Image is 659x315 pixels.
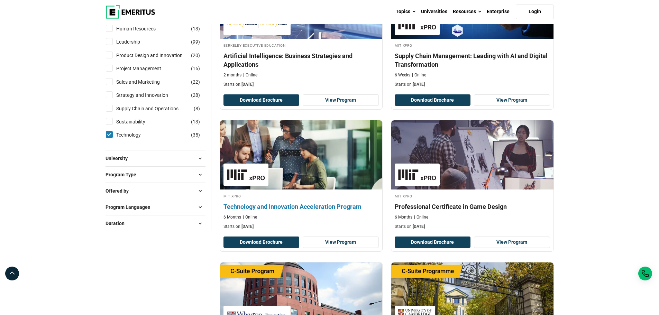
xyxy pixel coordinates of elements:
span: 8 [195,106,198,111]
a: View Program [474,94,550,106]
h4: Professional Certificate in Game Design [395,202,550,211]
span: ( ) [191,52,200,59]
span: 35 [193,132,198,138]
h4: MIT xPRO [395,42,550,48]
span: Offered by [106,187,134,195]
a: Digital Transformation Course by MIT xPRO - November 13, 2025 MIT xPRO MIT xPRO Technology and In... [220,120,382,233]
a: Leadership [116,38,154,46]
button: Duration [106,218,205,229]
span: [DATE] [241,82,254,87]
a: Login [516,4,554,19]
h4: Supply Chain Management: Leading with AI and Digital Transformation [395,52,550,69]
a: Sales and Marketing [116,78,174,86]
img: MIT xPRO [398,167,436,183]
span: 28 [193,92,198,98]
span: ( ) [191,91,200,99]
a: Project Management [116,65,175,72]
p: Online [412,72,426,78]
span: [DATE] [241,224,254,229]
button: Offered by [106,186,205,196]
a: Technology [116,131,155,139]
span: ( ) [191,25,200,33]
p: 2 months [223,72,241,78]
span: [DATE] [413,224,425,229]
a: Product Design and Innovation [116,52,196,59]
button: Program Languages [106,202,205,212]
a: Strategy and Innovation [116,91,182,99]
p: Online [414,214,428,220]
p: Starts on: [223,224,379,230]
p: 6 Months [395,214,412,220]
span: Duration [106,220,130,227]
button: University [106,153,205,164]
h4: Artificial Intelligence: Business Strategies and Applications [223,52,379,69]
h4: Technology and Innovation Acceleration Program [223,202,379,211]
a: Technology Course by MIT xPRO - December 4, 2025 MIT xPRO MIT xPRO Professional Certificate in Ga... [391,120,553,233]
img: Technology and Innovation Acceleration Program | Online Digital Transformation Course [212,117,390,193]
span: Program Languages [106,203,156,211]
p: Starts on: [395,82,550,87]
span: 99 [193,39,198,45]
button: Download Brochure [223,94,300,106]
p: Online [243,72,257,78]
span: 13 [193,26,198,31]
h4: MIT xPRO [395,193,550,199]
a: Human Resources [116,25,170,33]
span: ( ) [194,105,200,112]
span: 13 [193,119,198,124]
p: 6 Weeks [395,72,410,78]
a: Sustainability [116,118,159,126]
a: View Program [303,237,379,248]
span: ( ) [191,118,200,126]
span: [DATE] [413,82,425,87]
span: ( ) [191,78,200,86]
a: View Program [474,237,550,248]
p: Starts on: [223,82,379,87]
p: Starts on: [395,224,550,230]
h4: MIT xPRO [223,193,379,199]
span: 22 [193,79,198,85]
p: Online [243,214,257,220]
p: 6 Months [223,214,241,220]
span: Program Type [106,171,142,178]
button: Program Type [106,169,205,180]
span: ( ) [191,38,200,46]
button: Download Brochure [223,237,300,248]
button: Download Brochure [395,237,471,248]
a: Supply Chain and Operations [116,105,192,112]
button: Download Brochure [395,94,471,106]
a: View Program [303,94,379,106]
span: University [106,155,133,162]
span: 16 [193,66,198,71]
span: 20 [193,53,198,58]
img: Professional Certificate in Game Design | Online Technology Course [391,120,553,189]
h4: Berkeley Executive Education [223,42,379,48]
span: ( ) [191,65,200,72]
img: MIT xPRO [227,167,265,183]
span: ( ) [191,131,200,139]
